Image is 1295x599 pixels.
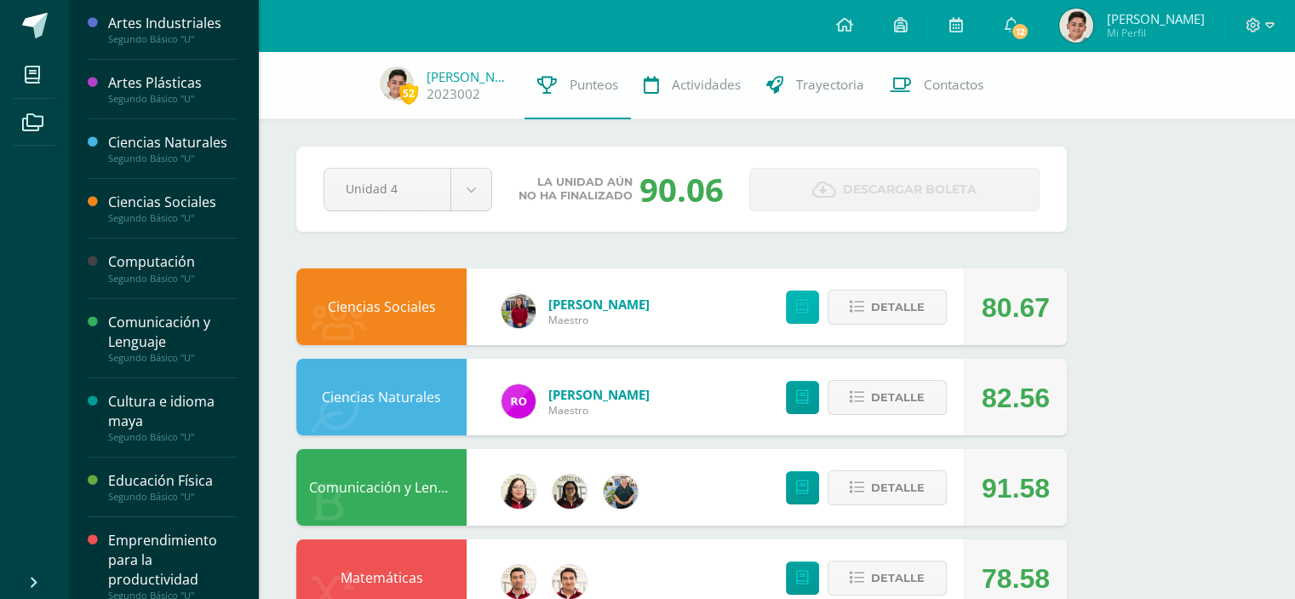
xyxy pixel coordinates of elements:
[828,561,947,596] button: Detalle
[108,73,238,93] div: Artes Plásticas
[828,380,947,415] button: Detalle
[296,449,467,526] div: Comunicación y Lenguaje
[427,85,480,103] a: 2023002
[501,565,536,599] img: 8967023db232ea363fa53c906190b046.png
[108,193,238,224] a: Ciencias SocialesSegundo Básico "U"
[108,252,238,284] a: ComputaciónSegundo Básico "U"
[501,384,536,418] img: 08228f36aa425246ac1f75ab91e507c5.png
[108,93,238,105] div: Segundo Básico "U"
[570,76,618,94] span: Punteos
[108,313,238,352] div: Comunicación y Lenguaje
[1106,10,1204,27] span: [PERSON_NAME]
[108,14,238,33] div: Artes Industriales
[108,73,238,105] a: Artes PlásticasSegundo Básico "U"
[108,133,238,153] div: Ciencias Naturales
[108,193,238,212] div: Ciencias Sociales
[108,471,238,503] a: Educación FísicaSegundo Básico "U"
[871,472,925,504] span: Detalle
[108,431,238,443] div: Segundo Básico "U"
[843,169,977,210] span: Descargar boleta
[296,359,467,435] div: Ciencias Naturales
[672,76,741,94] span: Actividades
[553,565,587,599] img: 76b79572e868f347d82537b4f7bc2cf5.png
[1106,26,1204,40] span: Mi Perfil
[501,475,536,509] img: c6b4b3f06f981deac34ce0a071b61492.png
[108,33,238,45] div: Segundo Básico "U"
[108,531,238,590] div: Emprendimiento para la productividad
[108,392,238,443] a: Cultura e idioma mayaSegundo Básico "U"
[427,68,512,85] a: [PERSON_NAME]
[524,51,631,119] a: Punteos
[108,491,238,503] div: Segundo Básico "U"
[548,296,650,313] a: [PERSON_NAME]
[346,169,429,209] span: Unidad 4
[324,169,491,210] a: Unidad 4
[828,470,947,505] button: Detalle
[108,153,238,164] div: Segundo Básico "U"
[108,133,238,164] a: Ciencias NaturalesSegundo Básico "U"
[982,450,1050,527] div: 91.58
[982,360,1050,436] div: 82.56
[796,76,864,94] span: Trayectoria
[501,294,536,328] img: e1f0730b59be0d440f55fb027c9eff26.png
[108,313,238,364] a: Comunicación y LenguajeSegundo Básico "U"
[924,76,983,94] span: Contactos
[631,51,754,119] a: Actividades
[877,51,996,119] a: Contactos
[1011,22,1029,41] span: 12
[108,14,238,45] a: Artes IndustrialesSegundo Básico "U"
[399,83,418,104] span: 52
[548,386,650,403] a: [PERSON_NAME]
[871,382,925,413] span: Detalle
[548,313,650,327] span: Maestro
[519,176,633,203] span: La unidad aún no ha finalizado
[380,66,414,101] img: cba66530b35a7a3af9f49954fa01bcbc.png
[108,392,238,431] div: Cultura e idioma maya
[828,290,947,325] button: Detalle
[108,471,238,491] div: Educación Física
[871,291,925,323] span: Detalle
[604,475,638,509] img: d3b263647c2d686994e508e2c9b90e59.png
[639,167,724,211] div: 90.06
[553,475,587,509] img: c64be9d0b6a0f58b034d7201874f2d94.png
[108,252,238,272] div: Computación
[296,268,467,345] div: Ciencias Sociales
[871,562,925,594] span: Detalle
[754,51,877,119] a: Trayectoria
[108,273,238,285] div: Segundo Básico "U"
[982,269,1050,346] div: 80.67
[548,403,650,418] span: Maestro
[108,352,238,364] div: Segundo Básico "U"
[108,212,238,224] div: Segundo Básico "U"
[1059,9,1093,43] img: cba66530b35a7a3af9f49954fa01bcbc.png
